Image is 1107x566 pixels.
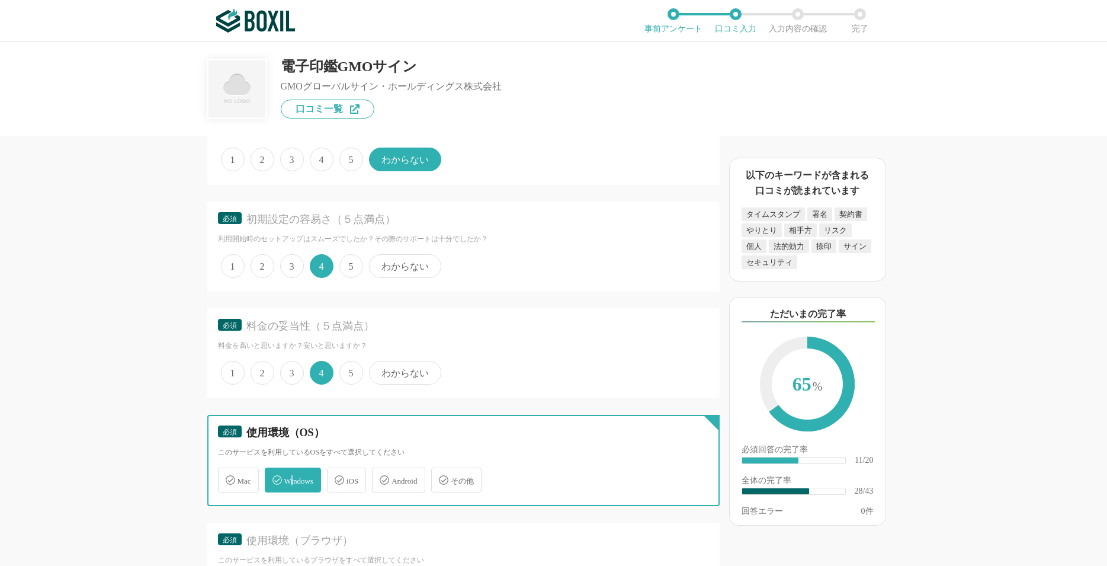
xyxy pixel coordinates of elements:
[855,456,873,465] div: 11/20
[392,477,417,485] span: Android
[742,477,874,487] div: 全体の完了率
[742,207,805,221] div: タイムスタンプ
[339,254,363,278] span: 5
[223,428,237,436] span: 必須
[819,223,852,237] div: リスク
[807,207,832,221] div: 署名
[705,8,767,33] li: 口コミ入力
[451,477,474,485] span: その他
[280,148,304,171] span: 3
[223,321,237,330] span: 必須
[281,59,502,73] div: 電子印鑑GMOサイン
[251,254,274,278] span: 2
[251,361,274,385] span: 2
[855,487,874,495] div: 28/43
[772,348,843,422] span: 65
[246,212,688,227] div: 初期設定の容易さ（５点満点）
[310,361,333,385] span: 4
[369,148,441,171] span: わからない
[813,380,823,393] span: %
[839,239,871,253] div: サイン
[280,361,304,385] span: 3
[284,477,313,485] span: Windows
[280,254,304,278] span: 3
[861,507,865,516] span: 0
[310,148,333,171] span: 4
[742,255,797,269] div: セキュリティ
[218,234,709,244] div: 利用開始時のセットアップはスムーズでしたか？その際のサポートは十分でしたか？
[835,207,867,221] div: 契約書
[339,148,363,171] span: 5
[742,223,782,237] div: やりとり
[218,447,709,458] div: このサービスを利用しているOSをすべて選択してください
[742,307,875,322] div: ただいまの完了率
[223,215,237,223] span: 必須
[829,8,891,33] li: 完了
[216,9,295,33] img: ボクシルSaaS_ロゴ
[811,239,836,253] div: 捺印
[742,446,874,456] div: 必須回答の完了率
[742,488,809,494] div: ​
[246,426,688,440] div: 使用環境（OS）
[221,254,245,278] span: 1
[369,254,441,278] span: わからない
[742,168,874,198] div: 以下のキーワードが含まれる口コミが読まれています
[281,82,502,91] div: GMOグローバルサイン・ホールディングス株式会社
[861,507,874,516] div: 件
[246,319,688,334] div: 料金の妥当性（５点満点）
[281,100,374,119] a: 口コミ一覧
[339,361,363,385] span: 5
[742,458,799,463] div: ​
[223,536,237,544] span: 必須
[767,8,829,33] li: 入力内容の確認
[346,477,358,485] span: iOS
[643,8,705,33] li: 事前アンケート
[784,223,817,237] div: 相手方
[310,254,333,278] span: 4
[218,341,709,351] div: 料金を高いと思いますか？安いと思いますか？
[251,148,274,171] span: 2
[221,148,245,171] span: 1
[369,361,441,385] span: わからない
[742,239,766,253] div: 個人
[296,104,343,114] span: 口コミ一覧
[238,477,251,485] span: Mac
[742,507,783,516] div: 回答エラー
[769,239,809,253] div: 法的効力
[246,533,688,548] div: 使用環境（ブラウザ）
[218,555,709,565] div: このサービスを利用しているブラウザをすべて選択してください
[221,361,245,385] span: 1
